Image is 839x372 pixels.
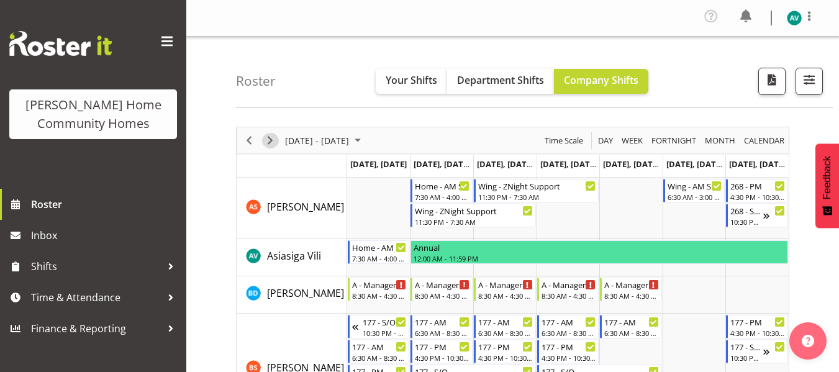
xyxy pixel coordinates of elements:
[726,179,788,202] div: Arshdeep Singh"s event - 268 - PM Begin From Sunday, October 5, 2025 at 4:30:00 PM GMT+13:00 Ends...
[604,328,659,338] div: 6:30 AM - 8:30 AM
[348,340,410,363] div: Billie Sothern"s event - 177 - AM Begin From Monday, September 29, 2025 at 6:30:00 AM GMT+13:00 E...
[262,133,279,148] button: Next
[666,158,723,170] span: [DATE], [DATE]
[730,179,785,192] div: 268 - PM
[410,179,473,202] div: Arshdeep Singh"s event - Home - AM Support 3 Begin From Tuesday, September 30, 2025 at 7:30:00 AM...
[284,133,350,148] span: [DATE] - [DATE]
[478,315,533,328] div: 177 - AM
[726,204,788,227] div: Arshdeep Singh"s event - 268 - S/O Begin From Sunday, October 5, 2025 at 10:30:00 PM GMT+13:00 En...
[415,179,469,192] div: Home - AM Support 3
[478,328,533,338] div: 6:30 AM - 8:30 AM
[414,253,785,263] div: 12:00 AM - 11:59 PM
[730,217,763,227] div: 10:30 PM - 6:30 AM
[410,315,473,338] div: Billie Sothern"s event - 177 - AM Begin From Tuesday, September 30, 2025 at 6:30:00 AM GMT+13:00 ...
[730,204,763,217] div: 268 - S/O
[603,158,660,170] span: [DATE], [DATE]
[283,133,366,148] button: Sep 29 - Oct 05, 2025
[363,315,407,328] div: 177 - S/O
[663,179,725,202] div: Arshdeep Singh"s event - Wing - AM Support 1 Begin From Saturday, October 4, 2025 at 6:30:00 AM G...
[597,133,614,148] span: Day
[241,133,258,148] button: Previous
[600,278,662,301] div: Barbara Dunlop"s event - A - Manager Begin From Friday, October 3, 2025 at 8:30:00 AM GMT+13:00 E...
[564,73,638,87] span: Company Shifts
[542,315,596,328] div: 177 - AM
[267,199,344,214] a: [PERSON_NAME]
[478,353,533,363] div: 4:30 PM - 10:30 PM
[386,73,437,87] span: Your Shifts
[703,133,738,148] button: Timeline Month
[415,204,532,217] div: Wing - ZNight Support
[620,133,644,148] span: Week
[742,133,787,148] button: Month
[730,315,785,328] div: 177 - PM
[31,257,161,276] span: Shifts
[650,133,699,148] button: Fortnight
[604,291,659,301] div: 8:30 AM - 4:30 PM
[31,195,180,214] span: Roster
[267,286,344,300] span: [PERSON_NAME]
[352,291,407,301] div: 8:30 AM - 4:30 PM
[352,241,407,253] div: Home - AM Support 3
[668,192,722,202] div: 6:30 AM - 3:00 PM
[478,179,596,192] div: Wing - ZNight Support
[348,278,410,301] div: Barbara Dunlop"s event - A - Manager Begin From Monday, September 29, 2025 at 8:30:00 AM GMT+13:0...
[796,68,823,95] button: Filter Shifts
[815,143,839,228] button: Feedback - Show survey
[537,340,599,363] div: Billie Sothern"s event - 177 - PM Begin From Thursday, October 2, 2025 at 4:30:00 PM GMT+13:00 En...
[22,96,165,133] div: [PERSON_NAME] Home Community Homes
[543,133,584,148] span: Time Scale
[554,69,648,94] button: Company Shifts
[478,291,533,301] div: 8:30 AM - 4:30 PM
[730,353,763,363] div: 10:30 PM - 6:30 AM
[604,315,659,328] div: 177 - AM
[542,340,596,353] div: 177 - PM
[238,127,260,153] div: Previous
[267,286,344,301] a: [PERSON_NAME]
[267,248,321,263] a: Asiasiga Vili
[410,204,535,227] div: Arshdeep Singh"s event - Wing - ZNight Support Begin From Tuesday, September 30, 2025 at 11:30:00...
[478,278,533,291] div: A - Manager
[348,315,410,338] div: Billie Sothern"s event - 177 - S/O Begin From Sunday, September 28, 2025 at 10:30:00 PM GMT+13:00...
[350,158,407,170] span: [DATE], [DATE]
[542,291,596,301] div: 8:30 AM - 4:30 PM
[237,239,347,276] td: Asiasiga Vili resource
[537,278,599,301] div: Barbara Dunlop"s event - A - Manager Begin From Thursday, October 2, 2025 at 8:30:00 AM GMT+13:00...
[477,158,533,170] span: [DATE], [DATE]
[352,353,407,363] div: 6:30 AM - 8:30 AM
[600,315,662,338] div: Billie Sothern"s event - 177 - AM Begin From Friday, October 3, 2025 at 6:30:00 AM GMT+13:00 Ends...
[410,240,788,264] div: Asiasiga Vili"s event - Annual Begin From Tuesday, September 30, 2025 at 12:00:00 AM GMT+13:00 En...
[352,278,407,291] div: A - Manager
[447,69,554,94] button: Department Shifts
[415,315,469,328] div: 177 - AM
[415,340,469,353] div: 177 - PM
[415,291,469,301] div: 8:30 AM - 4:30 PM
[474,179,599,202] div: Arshdeep Singh"s event - Wing - ZNight Support Begin From Wednesday, October 1, 2025 at 11:30:00 ...
[542,278,596,291] div: A - Manager
[743,133,786,148] span: calendar
[352,340,407,353] div: 177 - AM
[31,226,180,245] span: Inbox
[730,328,785,338] div: 4:30 PM - 10:30 PM
[414,158,470,170] span: [DATE], [DATE]
[31,288,161,307] span: Time & Attendance
[650,133,697,148] span: Fortnight
[260,127,281,153] div: Next
[704,133,737,148] span: Month
[596,133,615,148] button: Timeline Day
[668,179,722,192] div: Wing - AM Support 1
[787,11,802,25] img: asiasiga-vili8528.jpg
[415,278,469,291] div: A - Manager
[542,353,596,363] div: 4:30 PM - 10:30 PM
[543,133,586,148] button: Time Scale
[802,335,814,347] img: help-xxl-2.png
[478,340,533,353] div: 177 - PM
[415,192,469,202] div: 7:30 AM - 4:00 PM
[410,340,473,363] div: Billie Sothern"s event - 177 - PM Begin From Tuesday, September 30, 2025 at 4:30:00 PM GMT+13:00 ...
[237,178,347,239] td: Arshdeep Singh resource
[730,192,785,202] div: 4:30 PM - 10:30 PM
[414,241,785,253] div: Annual
[352,253,407,263] div: 7:30 AM - 4:00 PM
[729,158,786,170] span: [DATE], [DATE]
[474,278,536,301] div: Barbara Dunlop"s event - A - Manager Begin From Wednesday, October 1, 2025 at 8:30:00 AM GMT+13:0...
[822,156,833,199] span: Feedback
